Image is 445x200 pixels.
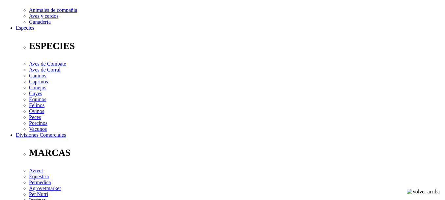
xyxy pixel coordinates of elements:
a: Animales de compañía [29,7,77,13]
iframe: Brevo live chat [3,129,114,197]
a: Peces [29,114,41,120]
a: Ganadería [29,19,51,25]
a: Vacunos [29,126,47,132]
a: Aves de Corral [29,67,61,72]
a: Equinos [29,97,46,102]
p: MARCAS [29,147,442,158]
a: Especies [16,25,34,31]
a: Aves y cerdos [29,13,58,19]
a: Cuyes [29,91,42,96]
a: Aves de Combate [29,61,66,67]
a: Ovinos [29,108,44,114]
a: Felinos [29,102,44,108]
a: Caprinos [29,79,48,84]
img: Volver arriba [407,189,440,195]
a: Porcinos [29,120,47,126]
p: ESPECIES [29,41,442,51]
a: Caninos [29,73,46,78]
a: Conejos [29,85,46,90]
